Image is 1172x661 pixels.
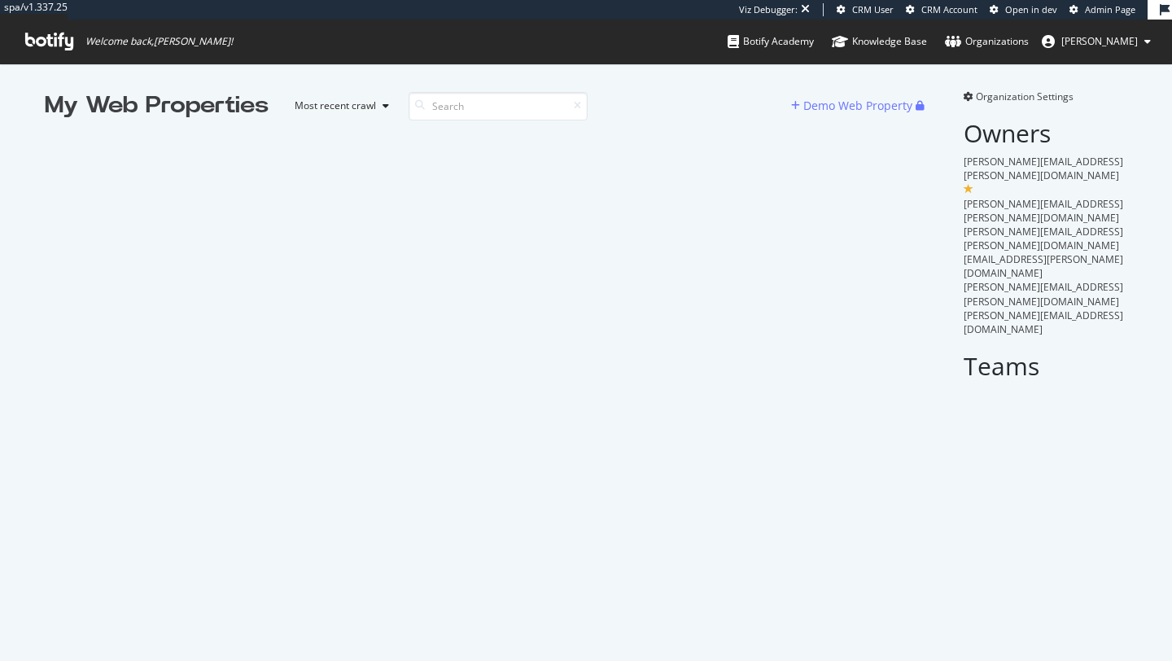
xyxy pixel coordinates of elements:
span: [EMAIL_ADDRESS][PERSON_NAME][DOMAIN_NAME] [964,252,1123,280]
span: [PERSON_NAME][EMAIL_ADDRESS][PERSON_NAME][DOMAIN_NAME] [964,197,1123,225]
input: Search [409,92,588,120]
span: [PERSON_NAME][EMAIL_ADDRESS][PERSON_NAME][DOMAIN_NAME] [964,155,1123,182]
div: Knowledge Base [832,33,927,50]
span: CRM User [852,3,894,15]
span: [PERSON_NAME][EMAIL_ADDRESS][PERSON_NAME][DOMAIN_NAME] [964,225,1123,252]
a: Demo Web Property [791,98,916,112]
span: [PERSON_NAME][EMAIL_ADDRESS][DOMAIN_NAME] [964,309,1123,336]
button: [PERSON_NAME] [1029,28,1164,55]
h2: Teams [964,352,1127,379]
button: Most recent crawl [282,93,396,119]
div: Viz Debugger: [739,3,798,16]
div: Organizations [945,33,1029,50]
span: [PERSON_NAME][EMAIL_ADDRESS][PERSON_NAME][DOMAIN_NAME] [964,280,1123,308]
a: Organizations [945,20,1029,63]
span: CRM Account [921,3,977,15]
div: Most recent crawl [295,101,376,111]
a: CRM Account [906,3,977,16]
span: josselin [1061,34,1138,48]
a: Open in dev [990,3,1057,16]
span: Organization Settings [976,90,1074,103]
span: Open in dev [1005,3,1057,15]
a: CRM User [837,3,894,16]
span: Welcome back, [PERSON_NAME] ! [85,35,233,48]
a: Knowledge Base [832,20,927,63]
span: Admin Page [1085,3,1135,15]
button: Demo Web Property [791,93,916,119]
a: Admin Page [1069,3,1135,16]
a: Botify Academy [728,20,814,63]
div: My Web Properties [45,90,269,122]
h2: Owners [964,120,1127,147]
div: Botify Academy [728,33,814,50]
div: Demo Web Property [803,98,912,114]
